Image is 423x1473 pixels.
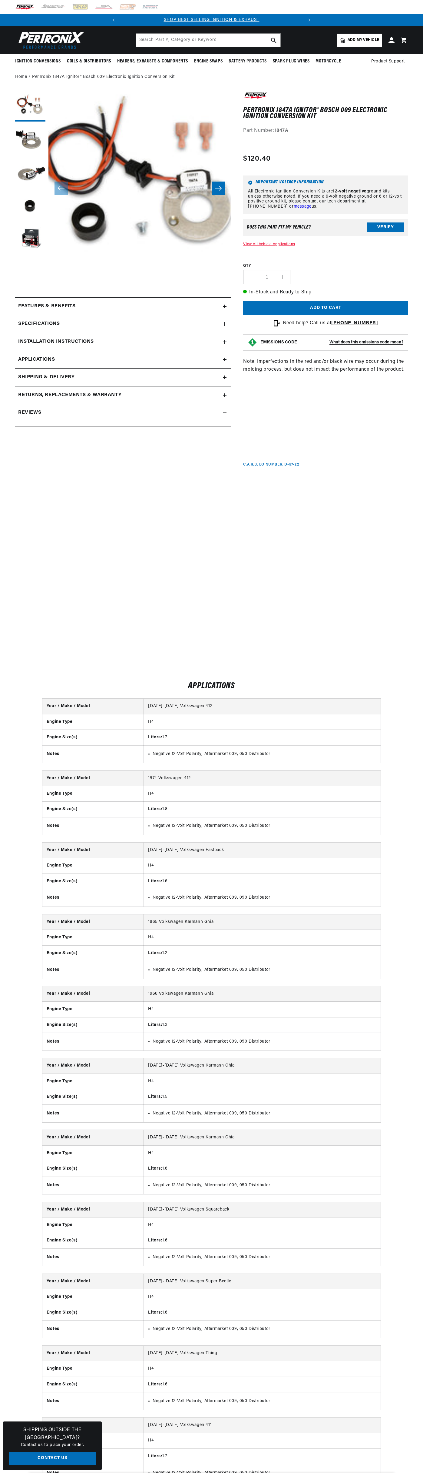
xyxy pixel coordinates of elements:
summary: Coils & Distributors [64,54,114,68]
span: Headers, Exhausts & Components [117,58,188,65]
strong: 1847A [275,128,289,133]
th: Notes [42,1033,144,1050]
th: Year / Make / Model [42,914,144,930]
td: 1.6 [144,873,381,889]
a: PerTronix 1847A Ignitor® Bosch 009 Electronic Ignition Conversion Kit [32,74,174,80]
td: [DATE]-[DATE] Volkswagen Thing [144,1346,381,1361]
summary: Battery Products [226,54,270,68]
th: Engine Type [42,1002,144,1017]
button: Add to cart [243,301,408,315]
p: C.A.R.B. EO Number: D-57-22 [243,462,299,467]
h2: Applications [15,683,408,690]
td: [DATE]-[DATE] Volkswagen Fastback [144,843,381,858]
td: [DATE]-[DATE] Volkswagen 411 [144,1418,381,1433]
strong: Liters: [148,1454,162,1458]
a: message [294,204,312,209]
button: Load image 1 in gallery view [15,91,45,122]
span: $120.40 [243,153,271,164]
td: [DATE]-[DATE] Volkswagen Squareback [144,1202,381,1217]
th: Year / Make / Model [42,771,144,786]
summary: Product Support [371,54,408,69]
th: Engine Size(s) [42,945,144,961]
summary: Shipping & Delivery [15,369,231,386]
a: SHOP BEST SELLING IGNITION & EXHAUST [164,18,259,22]
media-gallery: Gallery Viewer [15,91,231,285]
li: Negative 12-Volt Polarity; Aftermarket 009, 050 Distributor [153,894,376,901]
h3: Shipping Outside the [GEOGRAPHIC_DATA]? [9,1426,96,1442]
th: Engine Type [42,714,144,730]
td: H4 [144,1289,381,1305]
td: 1.5 [144,1089,381,1105]
h2: Specifications [18,320,60,328]
th: Engine Type [42,1361,144,1377]
button: EMISSIONS CODEWhat does this emissions code mean? [260,340,403,345]
th: Year / Make / Model [42,1058,144,1074]
strong: Liters: [148,879,162,883]
strong: Liters: [148,1238,162,1243]
th: Notes [42,1320,144,1338]
td: H4 [144,858,381,873]
h2: Features & Benefits [18,302,75,310]
td: 1.2 [144,945,381,961]
summary: Engine Swaps [191,54,226,68]
p: Contact us to place your order. [9,1442,96,1448]
summary: Spark Plug Wires [270,54,313,68]
li: Negative 12-Volt Polarity; Aftermarket 009, 050 Distributor [153,1254,376,1261]
td: 1.7 [144,1448,381,1464]
summary: Returns, Replacements & Warranty [15,386,231,404]
th: Year / Make / Model [42,699,144,714]
img: Pertronix [15,30,85,51]
h2: Reviews [18,409,41,417]
th: Engine Type [42,1074,144,1089]
button: Load image 3 in gallery view [15,158,45,188]
summary: Installation instructions [15,333,231,351]
th: Engine Type [42,1289,144,1305]
th: Engine Type [42,858,144,873]
th: Engine Size(s) [42,802,144,817]
li: Negative 12-Volt Polarity; Aftermarket 009, 050 Distributor [153,1326,376,1332]
th: Engine Size(s) [42,730,144,745]
button: Load image 4 in gallery view [15,191,45,222]
h6: Important Voltage Information [248,180,403,185]
td: [DATE]-[DATE] Volkswagen 412 [144,699,381,714]
th: Engine Size(s) [42,873,144,889]
span: Battery Products [229,58,267,65]
th: Notes [42,889,144,907]
td: H4 [144,1217,381,1233]
div: 1 of 2 [120,17,303,23]
a: Home [15,74,27,80]
summary: Features & Benefits [15,298,231,315]
th: Notes [42,961,144,979]
th: Notes [42,817,144,835]
p: Need help? Call us at [283,319,378,327]
li: Negative 12-Volt Polarity; Aftermarket 009, 050 Distributor [153,1038,376,1045]
td: H4 [144,786,381,802]
a: Applications [15,351,231,369]
strong: Liters: [148,807,162,811]
h2: Installation instructions [18,338,94,346]
label: QTY [243,263,408,269]
button: Translation missing: en.sections.announcements.next_announcement [303,14,316,26]
th: Notes [42,1177,144,1194]
th: Year / Make / Model [42,986,144,1002]
img: Emissions code [248,338,257,347]
h2: Returns, Replacements & Warranty [18,391,121,399]
summary: Headers, Exhausts & Components [114,54,191,68]
strong: [PHONE_NUMBER] [331,321,378,326]
h1: PerTronix 1847A Ignitor® Bosch 009 Electronic Ignition Conversion Kit [243,107,408,120]
span: Motorcycle [316,58,341,65]
td: [DATE]-[DATE] Volkswagen Super Beetle [144,1274,381,1289]
a: Add my vehicle [337,34,382,47]
th: Year / Make / Model [42,1202,144,1217]
td: 1.6 [144,1161,381,1177]
input: Search Part #, Category or Keyword [136,34,280,47]
li: Negative 12-Volt Polarity; Aftermarket 009, 050 Distributor [153,1110,376,1117]
td: 1.6 [144,1233,381,1248]
strong: Liters: [148,951,162,955]
strong: Liters: [148,1094,162,1099]
td: [DATE]-[DATE] Volkswagen Karmann Ghia [144,1058,381,1074]
summary: Specifications [15,315,231,333]
li: Negative 12-Volt Polarity; Aftermarket 009, 050 Distributor [153,823,376,829]
th: Engine Size(s) [42,1233,144,1248]
td: H4 [144,1361,381,1377]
